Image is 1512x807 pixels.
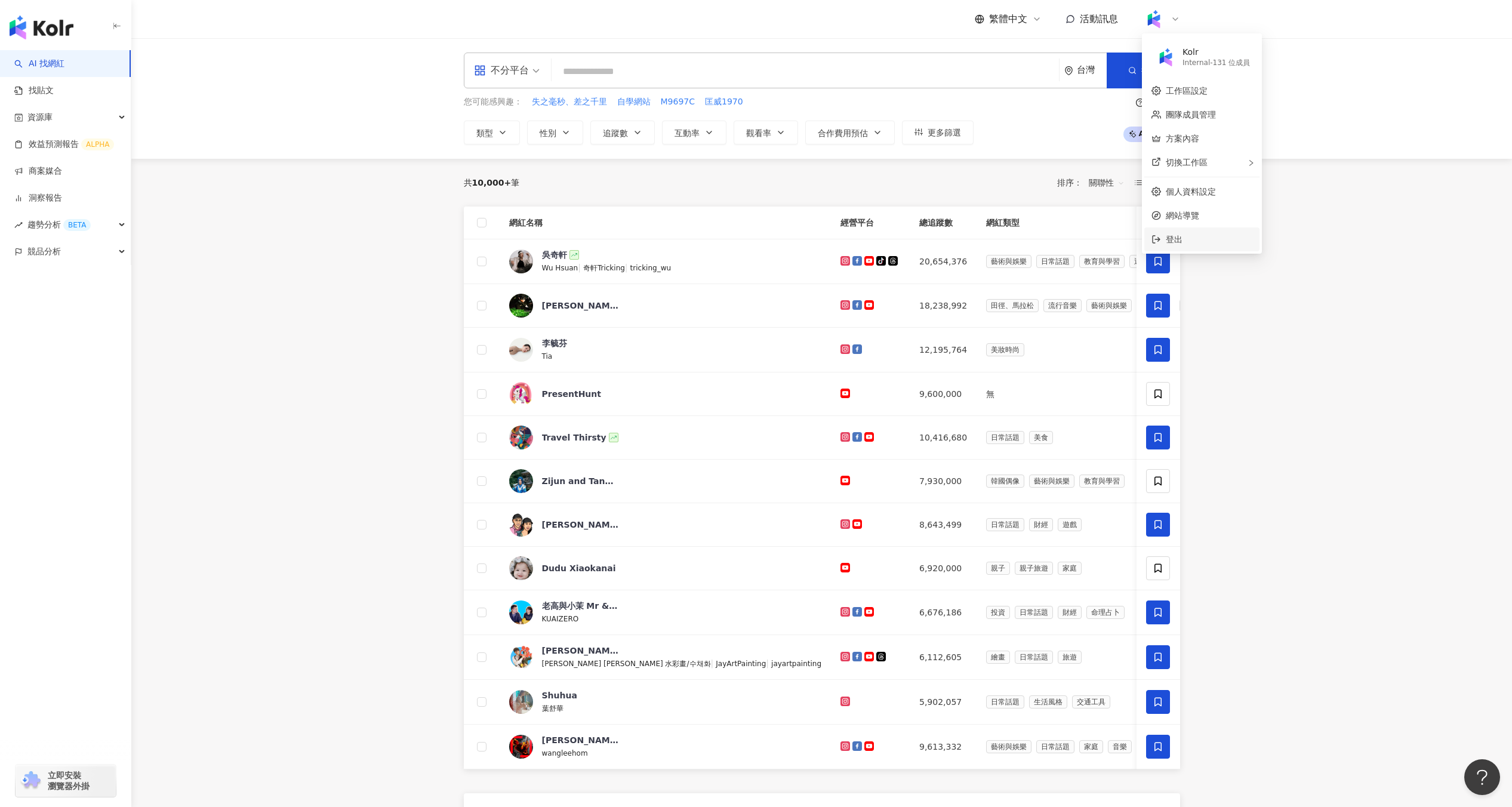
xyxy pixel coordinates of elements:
a: 方案內容 [1166,134,1199,143]
span: 葉舒華 [542,704,563,713]
span: | [766,658,771,668]
span: 繁體中文 [989,13,1027,26]
button: 性別 [527,121,583,144]
span: 流行音樂 [1043,299,1082,312]
span: 關聯性 [1089,173,1125,192]
div: Travel Thirsty [542,432,606,443]
a: KOL AvatarShuhua葉舒華 [509,689,822,714]
span: 田徑、馬拉松 [986,299,1039,312]
span: wangleehom [542,749,588,757]
th: 網紅名稱 [500,207,832,239]
a: KOL AvatarDudu Xiaokanai [509,556,822,580]
td: 6,112,605 [910,635,977,680]
span: 日常話題 [986,695,1024,709]
img: chrome extension [19,771,42,790]
img: KOL Avatar [509,338,533,362]
th: 總追蹤數 [910,207,977,239]
span: 生活風格 [1029,695,1067,709]
span: 命理占卜 [1086,606,1125,619]
span: 類型 [476,128,493,138]
div: PresentHunt [542,388,602,400]
span: 親子 [986,562,1010,575]
button: 失之毫秒、差之千里 [531,96,608,109]
span: 您可能感興趣： [464,96,522,108]
div: 吳奇軒 [542,249,567,261]
span: tricking_wu [630,264,672,272]
span: 更多篩選 [928,128,961,137]
span: 藝術與娛樂 [986,255,1031,268]
button: 自學網站 [617,96,651,109]
span: environment [1064,66,1073,75]
a: KOL Avatar[PERSON_NAME] [PERSON_NAME] [509,294,822,318]
span: 日常話題 [1015,606,1053,619]
span: 財經 [1058,606,1082,619]
span: | [625,263,630,272]
div: Shuhua [542,689,577,701]
td: 10,416,680 [910,416,977,460]
span: 搜尋 [1141,66,1158,75]
span: 美食 [1029,431,1053,444]
button: 類型 [464,121,520,144]
a: chrome extension立即安裝 瀏覽器外掛 [16,765,116,797]
span: 自學網站 [617,96,651,108]
span: 運動 [1129,255,1153,268]
th: 網紅類型 [977,207,1246,239]
span: 奇軒Tricking [583,264,625,272]
a: 效益預測報告ALPHA [14,138,114,150]
span: | [578,263,583,272]
span: rise [14,221,23,229]
span: [PERSON_NAME] [PERSON_NAME] 水彩畫/수채화 [542,660,711,668]
a: 找貼文 [14,85,54,97]
button: 更多篩選 [902,121,974,144]
span: 繪畫 [986,651,1010,664]
img: logo [10,16,73,39]
span: jayartpainting [771,660,821,668]
img: KOL Avatar [509,513,533,537]
td: 18,238,992 [910,284,977,328]
span: right [1248,159,1255,167]
span: 藝術與娛樂 [1086,299,1132,312]
div: [PERSON_NAME] and [PERSON_NAME] [542,519,620,531]
button: 搜尋 [1107,53,1180,88]
span: 音樂 [1108,740,1132,753]
span: Tia [542,352,553,361]
div: 無 [986,387,1237,401]
span: 日常話題 [1036,740,1074,753]
div: [PERSON_NAME][PERSON_NAME] [542,734,620,746]
a: searchAI 找網紅 [14,58,64,70]
span: 遊戲 [1058,518,1082,531]
span: 登出 [1166,235,1182,244]
img: Kolr%20app%20icon%20%281%29.png [1143,8,1165,30]
td: 9,600,000 [910,372,977,416]
a: KOL Avatar[PERSON_NAME][PERSON_NAME]wangleehom [509,734,822,759]
button: 互動率 [662,121,726,144]
a: KOL AvatarTravel Thirsty [509,426,822,449]
span: 匡威1970 [705,96,743,108]
button: 追蹤數 [590,121,655,144]
td: 7,930,000 [910,460,977,503]
span: 親子旅遊 [1015,562,1053,575]
img: Kolr%20app%20icon%20%281%29.png [1154,46,1177,69]
a: KOL AvatarPresentHunt [509,382,822,406]
div: [PERSON_NAME] [PERSON_NAME] [542,300,620,312]
td: 5,902,057 [910,680,977,725]
td: 6,676,186 [910,590,977,635]
span: 日常話題 [1036,255,1074,268]
div: [PERSON_NAME] [PERSON_NAME] Painting [542,645,620,657]
span: JayArtPainting [716,660,766,668]
img: KOL Avatar [509,250,533,273]
span: 教育與學習 [1079,475,1125,488]
div: 排序： [1057,173,1131,192]
button: 合作費用預估 [805,121,895,144]
span: 藝術與娛樂 [1029,475,1074,488]
a: KOL Avatar吳奇軒Wu Hsuan|奇軒Tricking|tricking_wu [509,249,822,274]
img: KOL Avatar [509,735,533,759]
span: 日常話題 [986,518,1024,531]
img: KOL Avatar [509,426,533,449]
span: 合作費用預估 [818,128,868,138]
td: 8,643,499 [910,503,977,547]
td: 12,195,764 [910,328,977,372]
a: KOL Avatar[PERSON_NAME] and [PERSON_NAME] [509,513,822,537]
img: KOL Avatar [509,556,533,580]
span: 性別 [540,128,556,138]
